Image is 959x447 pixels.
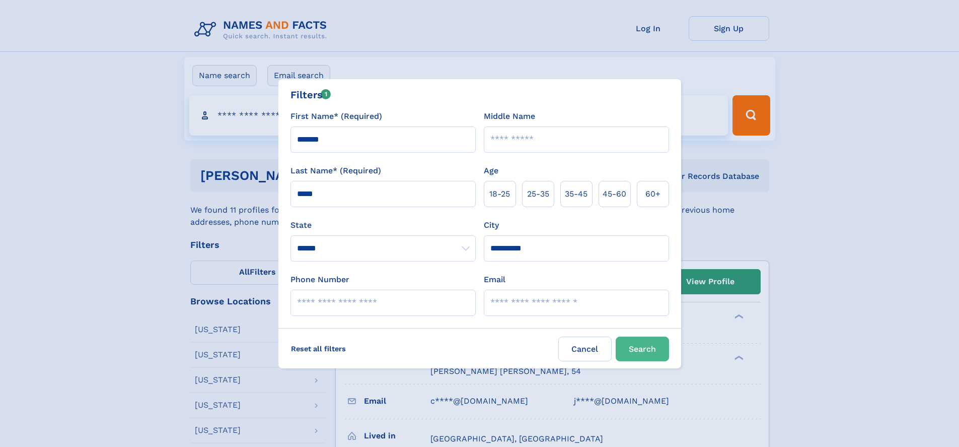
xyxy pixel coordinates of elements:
label: Middle Name [484,110,535,122]
span: 18‑25 [489,188,510,200]
label: City [484,219,499,231]
span: 25‑35 [527,188,549,200]
label: Email [484,274,505,286]
label: First Name* (Required) [290,110,382,122]
span: 35‑45 [565,188,587,200]
label: Reset all filters [284,337,352,361]
label: Cancel [558,337,612,361]
label: Age [484,165,498,177]
label: Last Name* (Required) [290,165,381,177]
label: State [290,219,476,231]
div: Filters [290,87,331,102]
label: Phone Number [290,274,349,286]
span: 45‑60 [603,188,626,200]
button: Search [616,337,669,361]
span: 60+ [645,188,660,200]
